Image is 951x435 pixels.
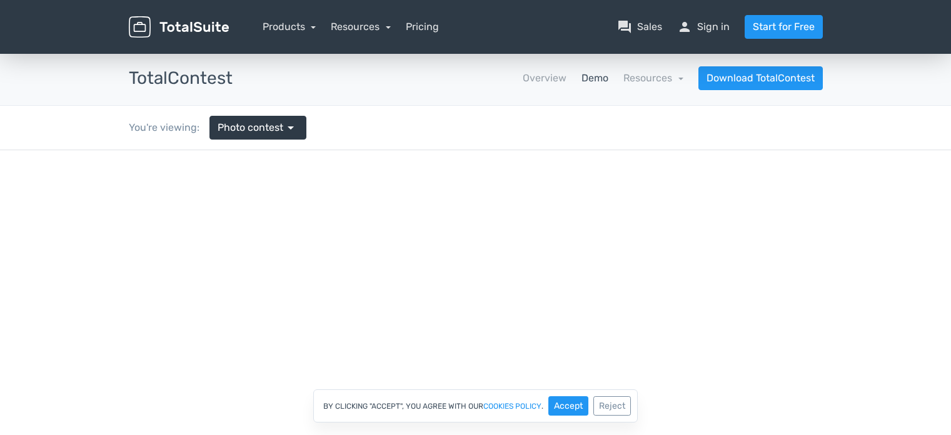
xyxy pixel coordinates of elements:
[548,396,588,416] button: Accept
[331,21,391,33] a: Resources
[129,120,209,135] div: You're viewing:
[283,120,298,135] span: arrow_drop_down
[313,389,638,422] div: By clicking "Accept", you agree with our .
[623,72,683,84] a: Resources
[209,116,306,140] a: Photo contest arrow_drop_down
[406,19,439,34] a: Pricing
[218,120,283,135] span: Photo contest
[129,16,229,38] img: TotalSuite for WordPress
[677,19,692,34] span: person
[745,15,823,39] a: Start for Free
[483,402,541,410] a: cookies policy
[581,71,608,86] a: Demo
[677,19,730,34] a: personSign in
[593,396,631,416] button: Reject
[617,19,632,34] span: question_answer
[129,69,233,88] h3: TotalContest
[698,66,823,90] a: Download TotalContest
[263,21,316,33] a: Products
[617,19,662,34] a: question_answerSales
[523,71,566,86] a: Overview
